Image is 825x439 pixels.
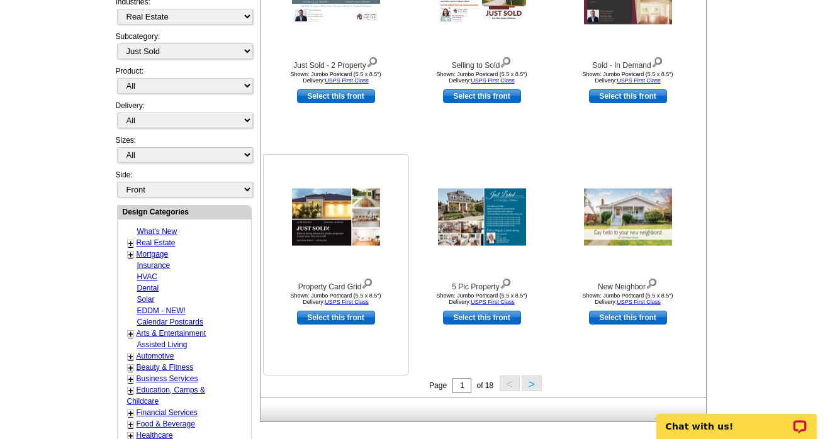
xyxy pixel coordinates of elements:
a: + [128,329,133,339]
img: New Neighbor [584,189,672,246]
a: + [128,250,133,260]
a: Assisted Living [137,340,188,349]
a: Financial Services [137,408,198,417]
a: What's New [137,227,177,236]
a: Beauty & Fitness [137,363,194,372]
button: > [522,375,542,391]
a: Business Services [137,374,198,383]
a: Food & Beverage [137,420,195,428]
a: + [128,408,133,418]
a: use this design [443,89,521,103]
img: view design details [500,275,512,289]
a: Dental [137,284,159,292]
div: Shown: Jumbo Postcard (5.5 x 8.5") Delivery: [413,71,551,84]
button: < [500,375,520,391]
img: Property Card Grid [292,189,380,246]
a: + [128,386,133,396]
a: Automotive [137,352,174,360]
div: Sold - In Demand [559,54,697,71]
img: view design details [646,275,658,289]
div: Product: [116,65,252,100]
span: Page [429,381,447,390]
div: Shown: Jumbo Postcard (5.5 x 8.5") Delivery: [559,71,697,84]
div: Selling to Sold [413,54,551,71]
div: Shown: Jumbo Postcard (5.5 x 8.5") Delivery: [559,292,697,305]
a: + [128,420,133,430]
a: Insurance [137,261,171,270]
img: view design details [500,54,512,68]
a: + [128,374,133,384]
div: Just Sold - 2 Property [267,54,405,71]
div: Shown: Jumbo Postcard (5.5 x 8.5") Delivery: [267,292,405,305]
div: Delivery: [116,100,252,135]
a: use this design [297,89,375,103]
a: Solar [137,295,155,304]
a: USPS First Class [471,77,515,84]
a: Real Estate [137,238,176,247]
div: Property Card Grid [267,275,405,292]
a: USPS First Class [471,299,515,305]
a: use this design [589,311,667,325]
a: USPS First Class [617,77,661,84]
a: USPS First Class [325,77,369,84]
a: HVAC [137,272,157,281]
div: Subcategory: [116,31,252,65]
div: Sizes: [116,135,252,169]
div: Design Categories [118,206,251,218]
div: New Neighbor [559,275,697,292]
a: use this design [297,311,375,325]
img: view design details [651,54,663,68]
img: view design details [361,275,373,289]
a: + [128,238,133,248]
a: Calendar Postcards [137,318,203,326]
a: Education, Camps & Childcare [127,386,205,406]
a: USPS First Class [617,299,661,305]
div: Shown: Jumbo Postcard (5.5 x 8.5") Delivery: [267,71,405,84]
a: + [128,363,133,373]
a: use this design [589,89,667,103]
div: 5 Pic Property [413,275,551,292]
a: EDDM - NEW! [137,306,186,315]
a: use this design [443,311,521,325]
div: Shown: Jumbo Postcard (5.5 x 8.5") Delivery: [413,292,551,305]
img: view design details [366,54,378,68]
div: Side: [116,169,252,199]
a: Mortgage [137,250,169,258]
a: + [128,352,133,362]
img: 5 Pic Property [438,189,526,246]
iframe: LiveChat chat widget [648,399,825,439]
a: Arts & Entertainment [137,329,206,338]
a: USPS First Class [325,299,369,305]
span: of 18 [476,381,493,390]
